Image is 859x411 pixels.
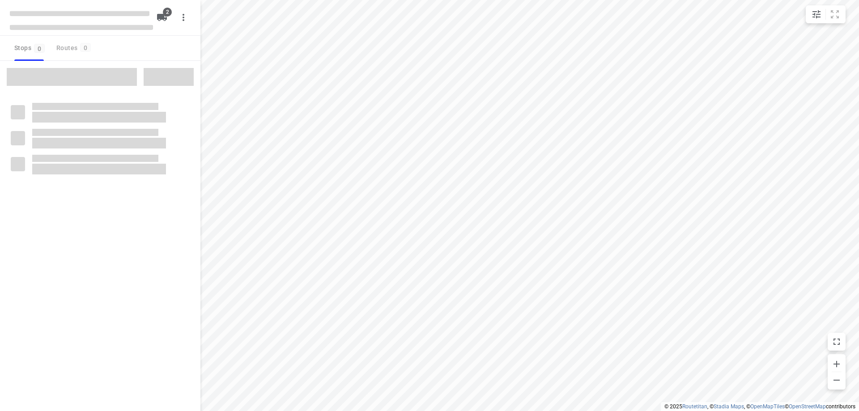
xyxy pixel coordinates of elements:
[682,403,707,410] a: Routetitan
[714,403,744,410] a: Stadia Maps
[789,403,826,410] a: OpenStreetMap
[806,5,846,23] div: small contained button group
[808,5,825,23] button: Map settings
[750,403,785,410] a: OpenMapTiles
[664,403,855,410] li: © 2025 , © , © © contributors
